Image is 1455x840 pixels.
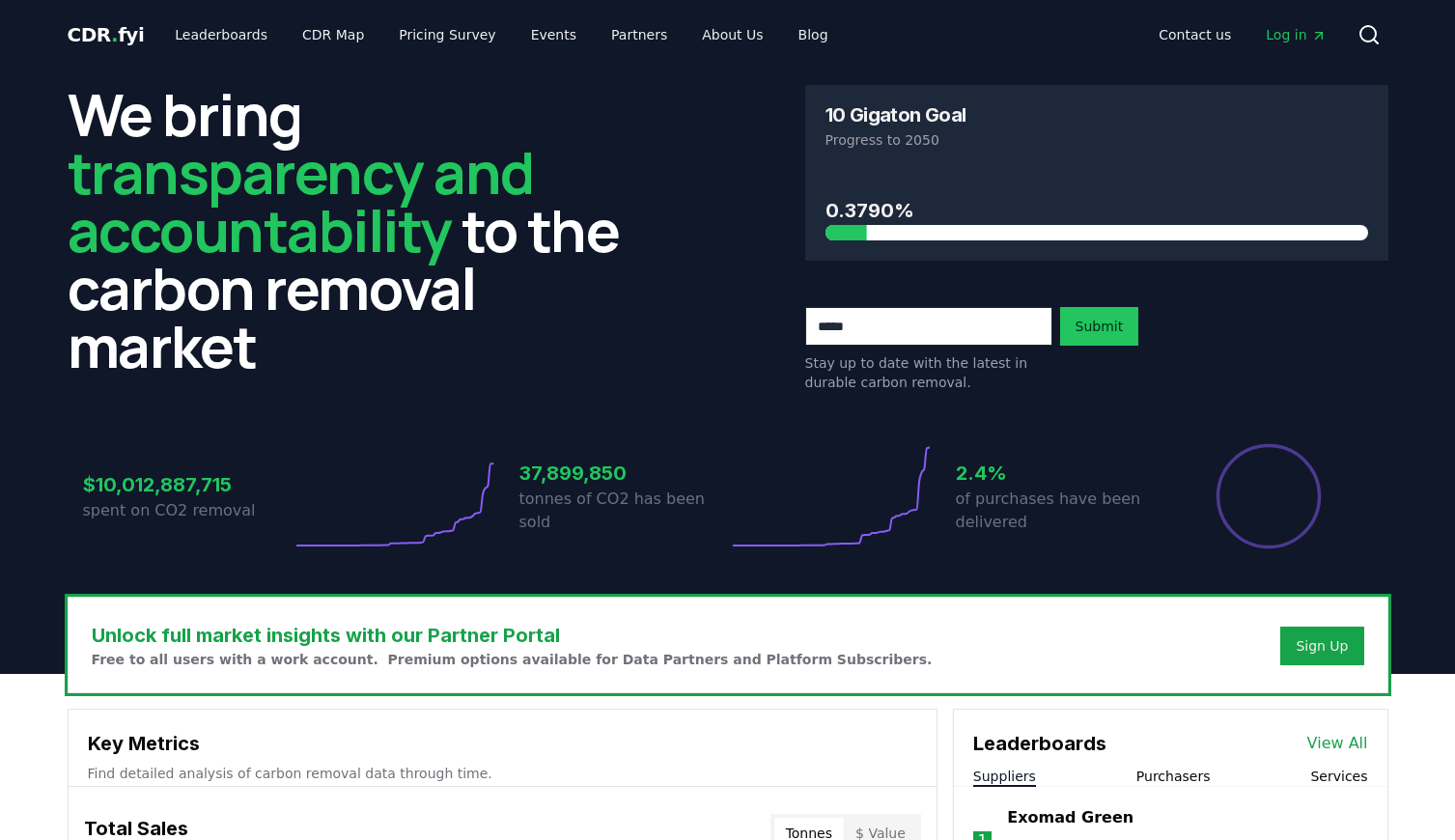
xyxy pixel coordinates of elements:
[973,767,1036,786] button: Suppliers
[68,21,145,48] a: CDR.fyi
[287,17,379,52] a: CDR Map
[1060,307,1139,346] button: Submit
[159,17,843,52] nav: Main
[686,17,778,52] a: About Us
[159,17,283,52] a: Leaderboards
[805,353,1052,392] p: Stay up to date with the latest in durable carbon removal.
[825,196,1368,225] h3: 0.3790%
[1266,25,1326,44] span: Log in
[88,764,917,783] p: Find detailed analysis of carbon removal data through time.
[83,470,292,499] h3: $10,012,887,715
[519,488,728,534] p: tonnes of CO2 has been sold
[88,729,917,758] h3: Key Metrics
[1310,767,1367,786] button: Services
[92,650,933,669] p: Free to all users with a work account. Premium options available for Data Partners and Platform S...
[519,459,728,488] h3: 37,899,850
[1296,636,1348,656] a: Sign Up
[825,105,966,125] h3: 10 Gigaton Goal
[111,23,118,46] span: .
[956,459,1164,488] h3: 2.4%
[1280,627,1363,665] button: Sign Up
[1007,806,1133,829] a: Exomad Green
[956,488,1164,534] p: of purchases have been delivered
[68,85,651,375] h2: We bring to the carbon removal market
[1250,17,1341,52] a: Log in
[68,132,534,269] span: transparency and accountability
[92,621,933,650] h3: Unlock full market insights with our Partner Portal
[383,17,511,52] a: Pricing Survey
[1307,732,1368,755] a: View All
[825,130,1368,150] p: Progress to 2050
[1215,442,1323,550] div: Percentage of sales delivered
[68,23,145,46] span: CDR fyi
[1143,17,1246,52] a: Contact us
[973,729,1106,758] h3: Leaderboards
[1136,767,1211,786] button: Purchasers
[783,17,844,52] a: Blog
[516,17,592,52] a: Events
[596,17,683,52] a: Partners
[1143,17,1341,52] nav: Main
[83,499,292,522] p: spent on CO2 removal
